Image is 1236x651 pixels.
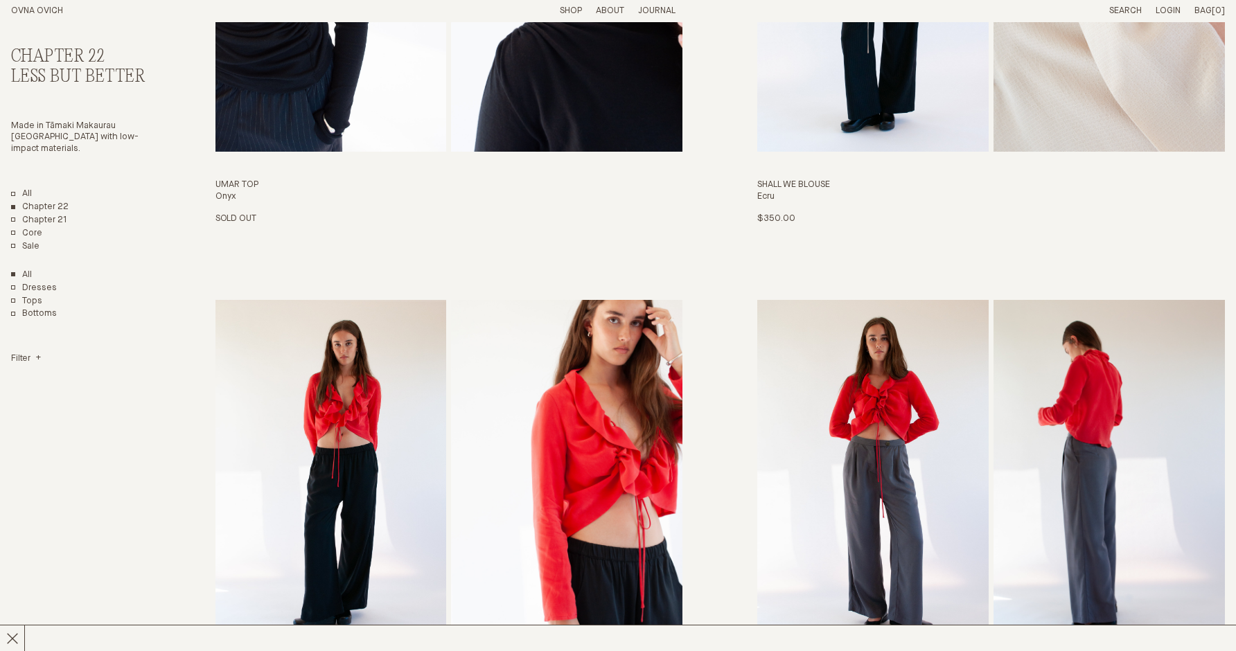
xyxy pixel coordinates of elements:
[11,353,41,365] summary: Filter
[215,191,683,203] h4: Onyx
[11,283,57,294] a: Dresses
[11,215,67,226] a: Chapter 21
[11,296,42,307] a: Tops
[757,214,795,223] span: $350.00
[215,213,256,225] p: Sold Out
[638,6,676,15] a: Journal
[757,300,989,650] img: Me Trouser
[11,47,153,67] h2: Chapter 22
[215,179,683,191] h3: Umar Top
[11,6,63,15] a: Home
[1212,6,1225,15] span: [0]
[11,308,57,320] a: Bottoms
[1194,6,1212,15] span: Bag
[11,188,32,200] a: All
[11,269,32,281] a: Show All
[11,202,69,213] a: Chapter 22
[11,228,42,240] a: Core
[1109,6,1142,15] a: Search
[560,6,582,15] a: Shop
[215,300,447,650] img: Painter Pant
[596,6,624,17] summary: About
[757,191,1225,203] h4: Ecru
[11,241,39,253] a: Sale
[1156,6,1181,15] a: Login
[11,67,153,87] h3: Less But Better
[11,121,153,156] p: Made in Tāmaki Makaurau [GEOGRAPHIC_DATA] with low-impact materials.
[757,179,1225,191] h3: Shall We Blouse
